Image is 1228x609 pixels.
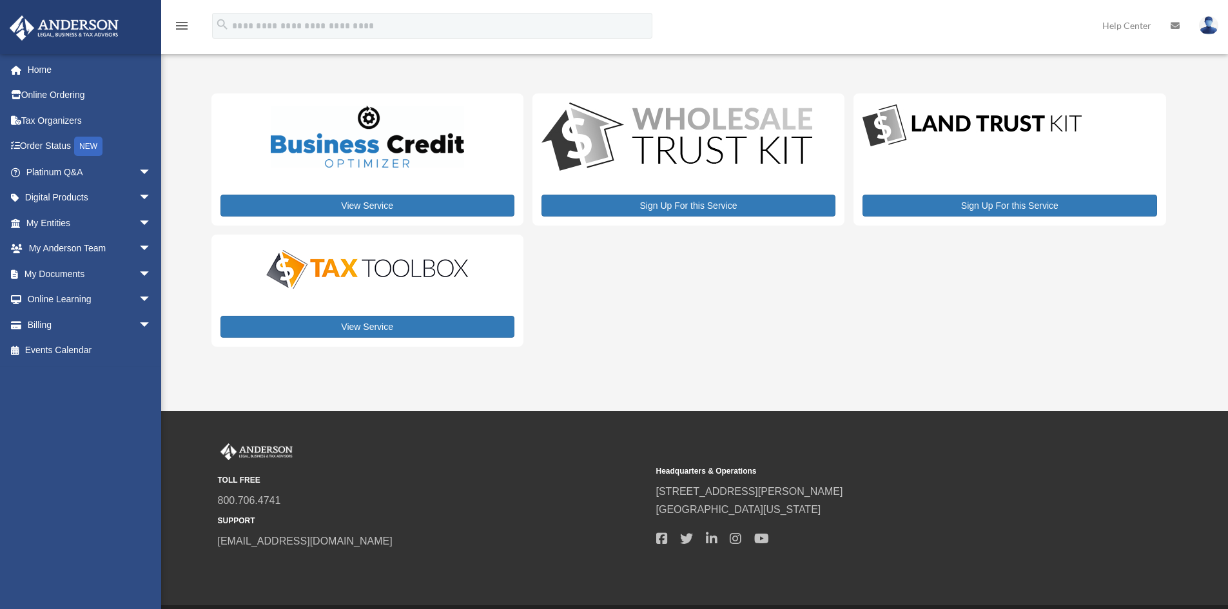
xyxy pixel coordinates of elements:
a: menu [174,23,190,34]
a: Digital Productsarrow_drop_down [9,185,164,211]
span: arrow_drop_down [139,210,164,237]
img: LandTrust_lgo-1.jpg [863,102,1082,150]
span: arrow_drop_down [139,185,164,211]
i: menu [174,18,190,34]
img: Anderson Advisors Platinum Portal [218,443,295,460]
i: search [215,17,229,32]
img: User Pic [1199,16,1218,35]
div: NEW [74,137,102,156]
small: Headquarters & Operations [656,465,1086,478]
a: My Anderson Teamarrow_drop_down [9,236,171,262]
a: [STREET_ADDRESS][PERSON_NAME] [656,486,843,497]
a: Online Learningarrow_drop_down [9,287,171,313]
small: TOLL FREE [218,474,647,487]
a: Home [9,57,171,82]
a: My Documentsarrow_drop_down [9,261,171,287]
a: Sign Up For this Service [863,195,1156,217]
a: Tax Organizers [9,108,171,133]
a: Events Calendar [9,338,171,363]
a: Billingarrow_drop_down [9,312,171,338]
a: Platinum Q&Aarrow_drop_down [9,159,171,185]
span: arrow_drop_down [139,312,164,338]
a: View Service [220,316,514,338]
img: Anderson Advisors Platinum Portal [6,15,122,41]
small: SUPPORT [218,514,647,528]
a: My Entitiesarrow_drop_down [9,210,171,236]
span: arrow_drop_down [139,159,164,186]
a: Order StatusNEW [9,133,171,160]
a: 800.706.4741 [218,495,281,506]
span: arrow_drop_down [139,236,164,262]
span: arrow_drop_down [139,287,164,313]
a: [EMAIL_ADDRESS][DOMAIN_NAME] [218,536,393,546]
a: Online Ordering [9,82,171,108]
a: Sign Up For this Service [541,195,835,217]
a: View Service [220,195,514,217]
span: arrow_drop_down [139,261,164,287]
a: [GEOGRAPHIC_DATA][US_STATE] [656,504,821,515]
img: WS-Trust-Kit-lgo-1.jpg [541,102,812,174]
